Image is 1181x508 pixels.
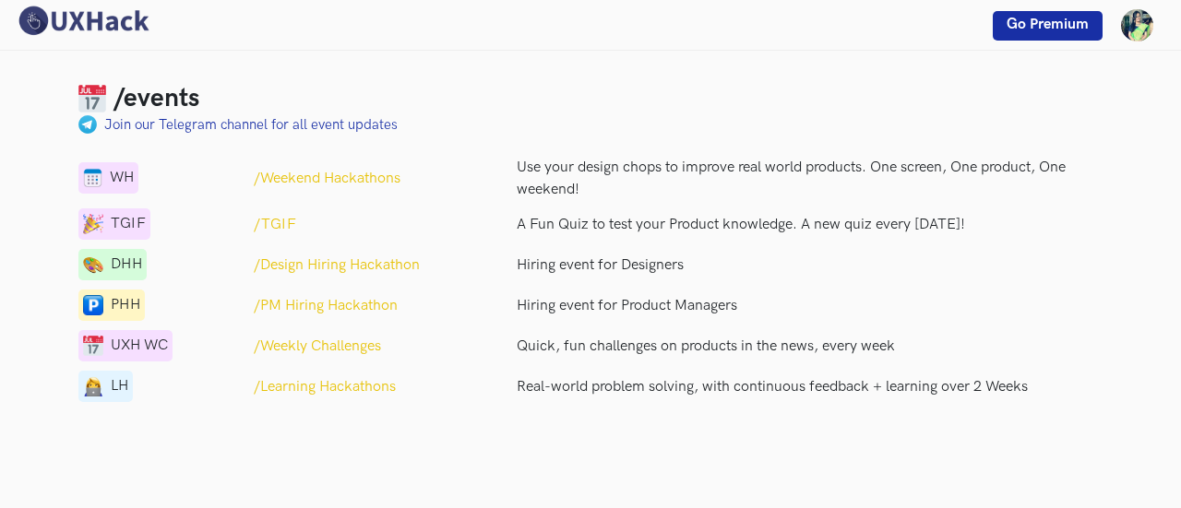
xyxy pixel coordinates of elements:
img: calendar-1 [83,168,102,188]
a: telegramDHH [78,262,147,279]
a: Hiring event for Designers [517,254,1103,277]
a: Hiring event for Product Managers [517,295,1103,317]
p: Real-world problem solving, with continuous feedback + learning over 2 Weeks [517,376,1103,398]
img: UXHack logo [14,5,152,37]
span: LH [111,375,128,397]
img: calendar-1 [83,214,103,234]
span: Go Premium [1007,16,1089,33]
span: TGIF [111,213,146,235]
img: telegram [83,254,103,275]
a: /Weekend Hackathons [254,168,400,190]
a: parkingPHH [78,302,145,320]
img: lady [83,376,103,396]
span: WH [110,167,134,189]
p: Use your design chops to improve real world products. One screen, One product, One weekend! [517,157,1103,201]
a: /TGIF [254,214,296,236]
a: /Learning Hackathons [254,376,396,398]
a: /Weekly Challenges [254,336,381,358]
a: /PM Hiring Hackathon [254,295,398,317]
img: palette [78,115,97,134]
img: Calendar [78,85,106,112]
img: parking [83,295,103,315]
a: Join our Telegram channel for all event updates [104,114,398,136]
span: UXH WC [111,335,168,357]
a: Go Premium [993,11,1103,41]
img: calendar-1 [83,336,103,356]
p: A Fun Quiz to test your Product knowledge. A new quiz every [DATE]! [517,214,1103,236]
img: Your profile pic [1121,9,1153,41]
span: PHH [111,294,140,316]
h3: /events [113,83,199,114]
p: Quick, fun challenges on products in the news, every week [517,336,1103,358]
span: DHH [111,254,142,276]
a: /Design Hiring Hackathon [254,254,420,277]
